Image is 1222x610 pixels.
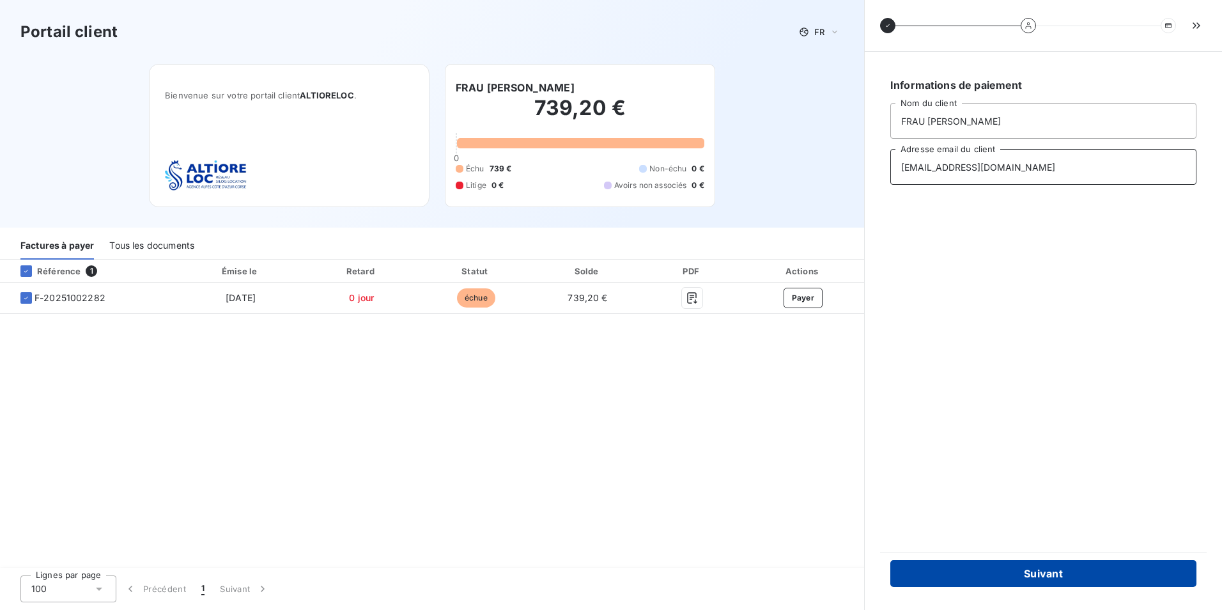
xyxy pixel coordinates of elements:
span: 1 [201,583,205,595]
div: Émise le [180,265,301,278]
input: placeholder [890,103,1196,139]
span: Litige [466,180,486,191]
img: Company logo [165,160,247,191]
div: Tous les documents [109,233,194,260]
span: Bienvenue sur votre portail client . [165,90,414,100]
span: Non-échu [649,163,686,175]
span: FR [814,27,824,37]
button: Précédent [116,575,194,602]
span: 0 [454,153,459,163]
h2: 739,20 € [456,95,704,134]
span: échue [457,288,495,308]
span: 0 € [692,163,704,175]
button: Payer [784,288,823,308]
span: ALTIORELOC [300,90,354,100]
div: Statut [422,265,530,278]
div: Factures à payer [20,233,94,260]
h6: FRAU [PERSON_NAME] [456,80,575,95]
span: [DATE] [226,292,256,303]
div: PDF [646,265,739,278]
button: Suivant [890,560,1196,587]
button: Suivant [212,575,277,602]
div: Retard [306,265,417,278]
span: 0 € [692,180,704,191]
h6: Informations de paiement [890,77,1196,93]
span: 739,20 € [568,292,607,303]
span: 739 € [490,163,512,175]
span: 0 jour [349,292,374,303]
div: Solde [535,265,640,278]
span: Échu [466,163,484,175]
div: Référence [10,265,81,277]
input: placeholder [890,149,1196,185]
span: Avoirs non associés [614,180,687,191]
button: 1 [194,575,212,602]
span: 0 € [491,180,504,191]
span: 1 [86,265,97,277]
span: 100 [31,583,47,595]
span: F-20251002282 [35,292,105,304]
h3: Portail client [20,20,118,43]
div: Actions [745,265,862,278]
